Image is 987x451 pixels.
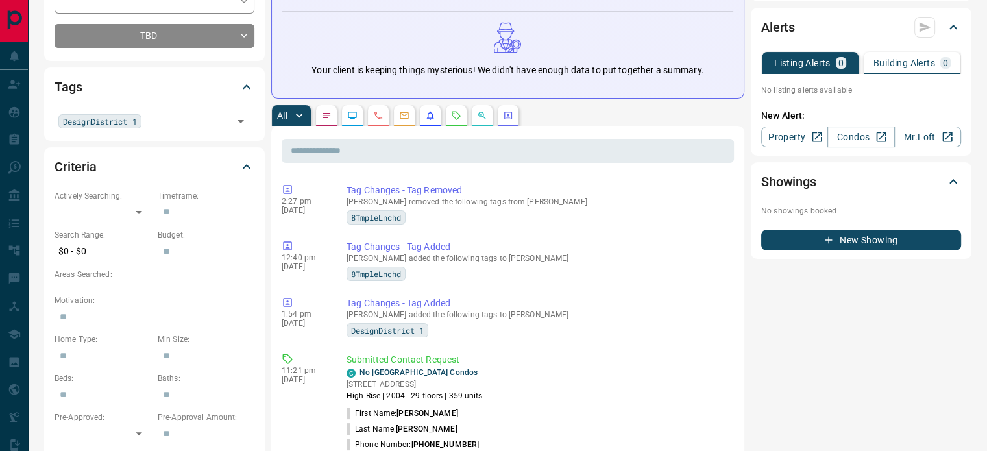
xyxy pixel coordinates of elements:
p: All [277,111,287,120]
button: New Showing [761,230,961,250]
p: Motivation: [55,295,254,306]
p: 1:54 pm [282,310,327,319]
a: Mr.Loft [894,127,961,147]
svg: Notes [321,110,332,121]
p: [DATE] [282,206,327,215]
div: Tags [55,71,254,103]
p: No listing alerts available [761,84,961,96]
svg: Calls [373,110,384,121]
a: Property [761,127,828,147]
p: 11:21 pm [282,366,327,375]
p: [DATE] [282,262,327,271]
p: [STREET_ADDRESS] [347,378,483,390]
svg: Lead Browsing Activity [347,110,358,121]
button: Open [232,112,250,130]
h2: Criteria [55,156,97,177]
p: [PERSON_NAME] added the following tags to [PERSON_NAME] [347,310,729,319]
svg: Agent Actions [503,110,513,121]
p: Tag Changes - Tag Removed [347,184,729,197]
p: Tag Changes - Tag Added [347,297,729,310]
svg: Listing Alerts [425,110,435,121]
p: 0 [838,58,844,67]
div: condos.ca [347,369,356,378]
p: Min Size: [158,334,254,345]
p: Phone Number: [347,439,479,450]
p: $0 - $0 [55,241,151,262]
span: 8TmpleLnchd [351,211,401,224]
div: Showings [761,166,961,197]
span: [PERSON_NAME] [396,424,457,433]
p: New Alert: [761,109,961,123]
p: 2:27 pm [282,197,327,206]
p: [PERSON_NAME] removed the following tags from [PERSON_NAME] [347,197,729,206]
p: Areas Searched: [55,269,254,280]
p: Beds: [55,372,151,384]
p: No showings booked [761,205,961,217]
p: [DATE] [282,319,327,328]
p: Search Range: [55,229,151,241]
h2: Showings [761,171,816,192]
p: Building Alerts [873,58,935,67]
p: Timeframe: [158,190,254,202]
p: [DATE] [282,375,327,384]
svg: Requests [451,110,461,121]
div: TBD [55,24,254,48]
p: Pre-Approval Amount: [158,411,254,423]
p: Tag Changes - Tag Added [347,240,729,254]
span: 8TmpleLnchd [351,267,401,280]
h2: Alerts [761,17,795,38]
p: 0 [943,58,948,67]
p: Your client is keeping things mysterious! We didn't have enough data to put together a summary. [311,64,703,77]
p: [PERSON_NAME] added the following tags to [PERSON_NAME] [347,254,729,263]
p: High-Rise | 2004 | 29 floors | 359 units [347,390,483,402]
span: DesignDistrict_1 [351,324,424,337]
p: Budget: [158,229,254,241]
p: Baths: [158,372,254,384]
p: First Name: [347,408,458,419]
span: [PHONE_NUMBER] [411,440,479,449]
a: No [GEOGRAPHIC_DATA] Condos [359,368,478,377]
svg: Opportunities [477,110,487,121]
p: Listing Alerts [774,58,831,67]
h2: Tags [55,77,82,97]
p: Submitted Contact Request [347,353,729,367]
span: [PERSON_NAME] [396,409,457,418]
svg: Emails [399,110,409,121]
p: Last Name: [347,423,457,435]
a: Condos [827,127,894,147]
p: Home Type: [55,334,151,345]
div: Criteria [55,151,254,182]
p: Pre-Approved: [55,411,151,423]
div: Alerts [761,12,961,43]
p: Actively Searching: [55,190,151,202]
p: 12:40 pm [282,253,327,262]
span: DesignDistrict_1 [63,115,137,128]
